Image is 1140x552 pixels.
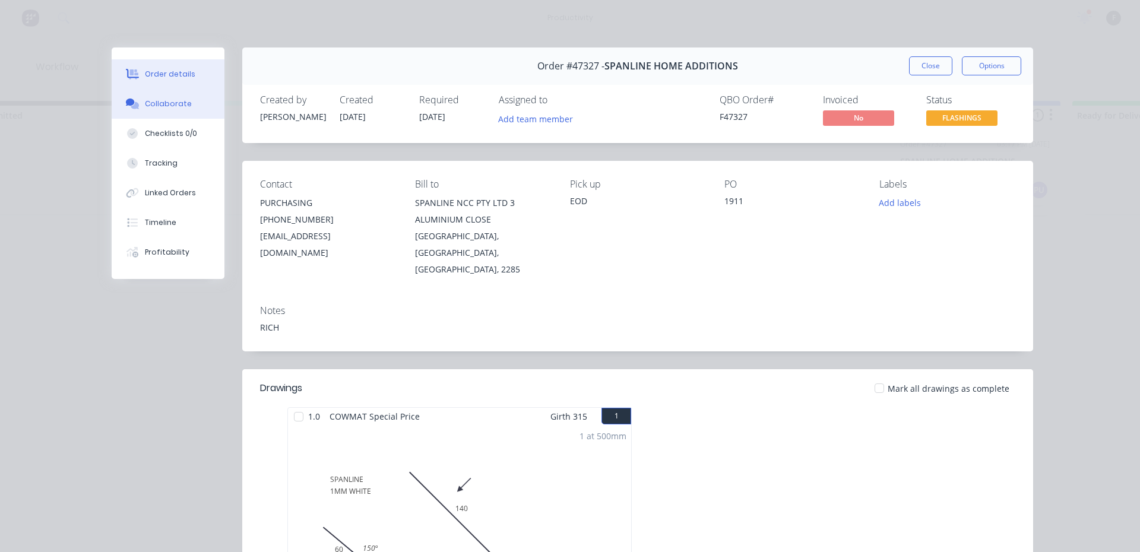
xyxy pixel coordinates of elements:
[570,195,706,207] div: EOD
[145,99,192,109] div: Collaborate
[499,94,617,106] div: Assigned to
[873,195,927,211] button: Add labels
[720,110,809,123] div: F47327
[720,94,809,106] div: QBO Order #
[415,179,551,190] div: Bill to
[419,111,445,122] span: [DATE]
[601,408,631,424] button: 1
[112,119,224,148] button: Checklists 0/0
[112,148,224,178] button: Tracking
[260,211,396,228] div: [PHONE_NUMBER]
[145,128,197,139] div: Checklists 0/0
[570,179,706,190] div: Pick up
[537,61,604,72] span: Order #47327 -
[325,408,425,425] span: COWMAT Special Price
[260,228,396,261] div: [EMAIL_ADDRESS][DOMAIN_NAME]
[112,89,224,119] button: Collaborate
[823,94,912,106] div: Invoiced
[415,195,551,228] div: SPANLINE NCC PTY LTD 3 ALUMINIUM CLOSE
[492,110,579,126] button: Add team member
[550,408,587,425] span: Girth 315
[145,217,176,228] div: Timeline
[145,158,178,169] div: Tracking
[260,305,1015,316] div: Notes
[724,195,860,211] div: 1911
[579,430,626,442] div: 1 at 500mm
[926,110,997,128] button: FLASHINGS
[340,94,405,106] div: Created
[260,94,325,106] div: Created by
[415,228,551,278] div: [GEOGRAPHIC_DATA], [GEOGRAPHIC_DATA], [GEOGRAPHIC_DATA], 2285
[926,110,997,125] span: FLASHINGS
[260,110,325,123] div: [PERSON_NAME]
[145,188,196,198] div: Linked Orders
[112,59,224,89] button: Order details
[260,179,396,190] div: Contact
[303,408,325,425] span: 1.0
[145,69,195,80] div: Order details
[260,381,302,395] div: Drawings
[112,208,224,237] button: Timeline
[340,111,366,122] span: [DATE]
[926,94,1015,106] div: Status
[724,179,860,190] div: PO
[888,382,1009,395] span: Mark all drawings as complete
[145,247,189,258] div: Profitability
[823,110,894,125] span: No
[419,94,484,106] div: Required
[112,178,224,208] button: Linked Orders
[909,56,952,75] button: Close
[260,195,396,211] div: PURCHASING
[604,61,738,72] span: SPANLINE HOME ADDITIONS
[962,56,1021,75] button: Options
[112,237,224,267] button: Profitability
[415,195,551,278] div: SPANLINE NCC PTY LTD 3 ALUMINIUM CLOSE[GEOGRAPHIC_DATA], [GEOGRAPHIC_DATA], [GEOGRAPHIC_DATA], 2285
[260,195,396,261] div: PURCHASING[PHONE_NUMBER][EMAIL_ADDRESS][DOMAIN_NAME]
[260,321,1015,334] div: RICH
[499,110,579,126] button: Add team member
[879,179,1015,190] div: Labels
